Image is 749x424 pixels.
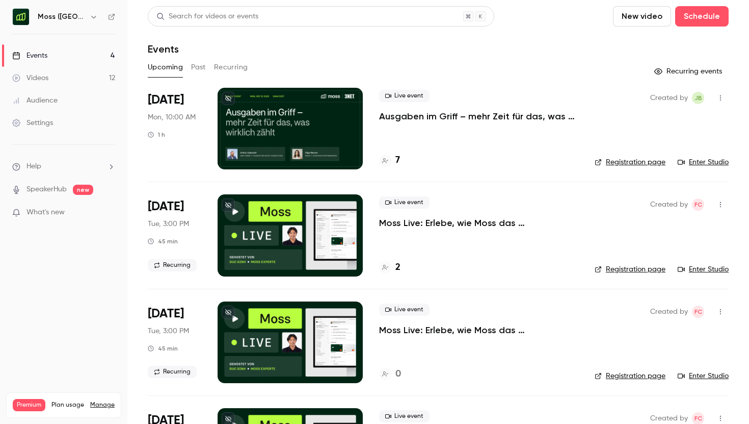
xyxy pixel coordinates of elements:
a: Ausgaben im Griff – mehr Zeit für das, was wirklich zählt [379,110,578,122]
a: SpeakerHub [26,184,67,195]
span: Created by [650,306,688,318]
span: Recurring [148,366,197,378]
span: Recurring [148,259,197,271]
div: Sep 22 Mon, 10:00 AM (Europe/Berlin) [148,88,201,169]
span: Premium [13,399,45,411]
h6: Moss ([GEOGRAPHIC_DATA]) [38,12,86,22]
span: [DATE] [148,198,184,215]
div: Search for videos or events [156,11,258,22]
button: Past [191,59,206,76]
a: Enter Studio [678,264,729,275]
div: Events [12,51,47,61]
span: Tue, 3:00 PM [148,219,189,229]
span: Created by [650,198,688,211]
h4: 0 [395,367,401,381]
button: Recurring events [650,63,729,80]
div: Nov 4 Tue, 3:00 PM (Europe/Berlin) [148,302,201,383]
span: Felicity Cator [692,198,704,211]
span: [DATE] [148,306,184,322]
span: [DATE] [148,92,184,108]
span: Tue, 3:00 PM [148,326,189,336]
div: Audience [12,95,58,106]
div: Oct 7 Tue, 3:00 PM (Europe/Berlin) [148,194,201,276]
a: Moss Live: Erlebe, wie Moss das Ausgabenmanagement automatisiert [379,324,578,336]
span: Live event [379,90,430,102]
span: FC [694,306,702,318]
span: new [73,185,93,195]
span: Live event [379,410,430,422]
a: Enter Studio [678,157,729,167]
a: 7 [379,154,400,167]
button: Schedule [675,6,729,27]
div: 45 min [148,344,178,353]
span: Live event [379,196,430,209]
a: Registration page [595,371,665,381]
a: Manage [90,401,115,409]
div: Videos [12,73,48,83]
span: Plan usage [51,401,84,409]
span: What's new [26,207,65,218]
span: Live event [379,304,430,316]
button: Recurring [214,59,248,76]
button: Upcoming [148,59,183,76]
div: Settings [12,118,53,128]
span: Felicity Cator [692,306,704,318]
a: 0 [379,367,401,381]
img: Moss (DE) [13,9,29,25]
span: Jara Bockx [692,92,704,104]
h1: Events [148,43,179,55]
button: New video [613,6,671,27]
li: help-dropdown-opener [12,161,115,172]
span: Mon, 10:00 AM [148,112,196,122]
a: Moss Live: Erlebe, wie Moss das Ausgabenmanagement automatisiert [379,217,578,229]
a: 2 [379,261,400,275]
iframe: Noticeable Trigger [103,208,115,217]
a: Enter Studio [678,371,729,381]
div: 45 min [148,237,178,245]
a: Registration page [595,264,665,275]
div: 1 h [148,131,165,139]
span: JB [694,92,702,104]
h4: 2 [395,261,400,275]
h4: 7 [395,154,400,167]
span: Help [26,161,41,172]
a: Registration page [595,157,665,167]
span: Created by [650,92,688,104]
span: FC [694,198,702,211]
